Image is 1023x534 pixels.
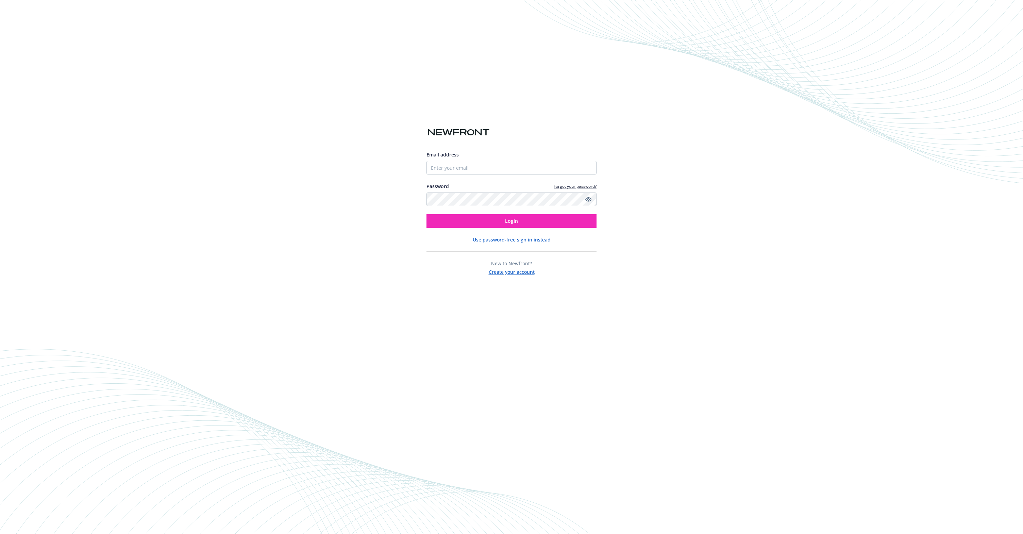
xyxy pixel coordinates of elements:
span: New to Newfront? [491,260,532,267]
button: Login [426,214,597,228]
input: Enter your password [426,193,597,206]
a: Forgot your password? [554,183,597,189]
span: Login [505,218,518,224]
span: Email address [426,151,459,158]
label: Password [426,183,449,190]
input: Enter your email [426,161,597,174]
button: Use password-free sign in instead [473,236,551,243]
a: Show password [584,195,592,203]
button: Create your account [489,267,535,276]
img: Newfront logo [426,127,491,138]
